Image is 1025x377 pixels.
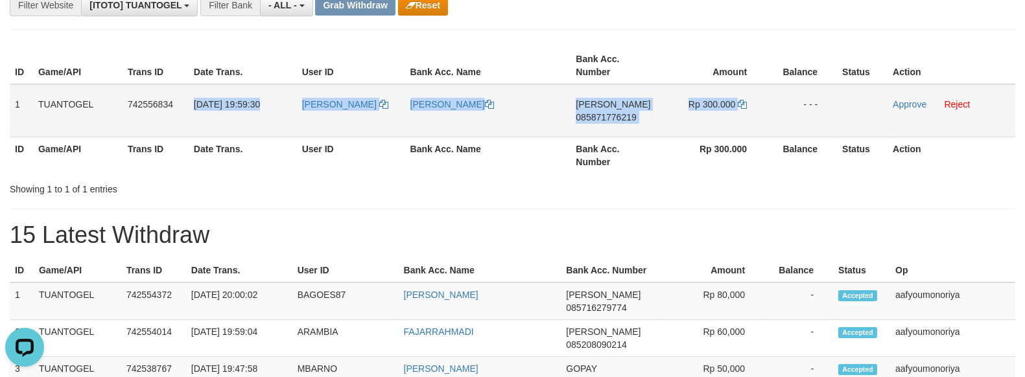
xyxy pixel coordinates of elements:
th: Bank Acc. Number [571,137,660,174]
td: 742554372 [121,282,186,320]
th: Balance [766,47,837,84]
a: [PERSON_NAME] [410,99,494,109]
a: [PERSON_NAME] [302,99,388,109]
th: Bank Acc. Name [405,137,571,174]
td: - [764,320,833,357]
span: Accepted [838,290,877,301]
td: - - - [766,84,837,137]
td: aafyoumonoriya [890,320,1015,357]
th: User ID [292,258,399,282]
a: Copy 300000 to clipboard [738,99,747,109]
span: [PERSON_NAME] [576,99,650,109]
th: ID [10,47,33,84]
td: TUANTOGEL [34,320,121,357]
button: Open LiveChat chat widget [5,5,44,44]
th: Trans ID [121,258,186,282]
th: Game/API [34,258,121,282]
th: Op [890,258,1015,282]
th: User ID [297,137,405,174]
div: Showing 1 to 1 of 1 entries [10,177,418,196]
th: Balance [766,137,837,174]
th: ID [10,137,33,174]
th: Date Trans. [189,137,297,174]
td: TUANTOGEL [33,84,123,137]
a: Reject [945,99,971,109]
th: Rp 300.000 [660,137,766,174]
th: Date Trans. [189,47,297,84]
span: Accepted [838,364,877,375]
th: Status [833,258,890,282]
th: Action [888,137,1015,174]
th: Trans ID [123,137,189,174]
th: Status [837,47,888,84]
a: FAJARRAHMADI [404,326,474,337]
th: Amount [661,258,764,282]
td: 1 [10,282,34,320]
td: - [764,282,833,320]
td: aafyoumonoriya [890,282,1015,320]
th: Date Trans. [186,258,292,282]
th: Bank Acc. Number [561,258,661,282]
td: [DATE] 20:00:02 [186,282,292,320]
td: TUANTOGEL [34,282,121,320]
td: Rp 80,000 [661,282,764,320]
a: [PERSON_NAME] [404,290,478,300]
span: GOPAY [566,363,596,374]
td: [DATE] 19:59:04 [186,320,292,357]
th: Bank Acc. Number [571,47,660,84]
th: ID [10,258,34,282]
h1: 15 Latest Withdraw [10,222,1015,248]
th: Balance [764,258,833,282]
th: Game/API [33,137,123,174]
td: 2 [10,320,34,357]
th: Trans ID [123,47,189,84]
span: [PERSON_NAME] [302,99,377,109]
span: Accepted [838,327,877,338]
td: BAGOES87 [292,282,399,320]
th: Amount [660,47,766,84]
span: [PERSON_NAME] [566,290,641,300]
span: Copy 085208090214 to clipboard [566,339,626,350]
a: [PERSON_NAME] [404,363,478,374]
td: 742554014 [121,320,186,357]
a: Approve [893,99,926,109]
td: 1 [10,84,33,137]
span: [PERSON_NAME] [566,326,641,337]
th: Action [888,47,1015,84]
th: User ID [297,47,405,84]
td: Rp 60,000 [661,320,764,357]
span: Copy 085871776219 to clipboard [576,112,636,122]
th: Bank Acc. Name [405,47,571,84]
span: Copy 085716279774 to clipboard [566,303,626,313]
span: 742556834 [128,99,173,109]
th: Game/API [33,47,123,84]
td: ARAMBIA [292,320,399,357]
th: Bank Acc. Name [399,258,561,282]
span: Rp 300.000 [689,99,735,109]
span: [DATE] 19:59:30 [194,99,260,109]
th: Status [837,137,888,174]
